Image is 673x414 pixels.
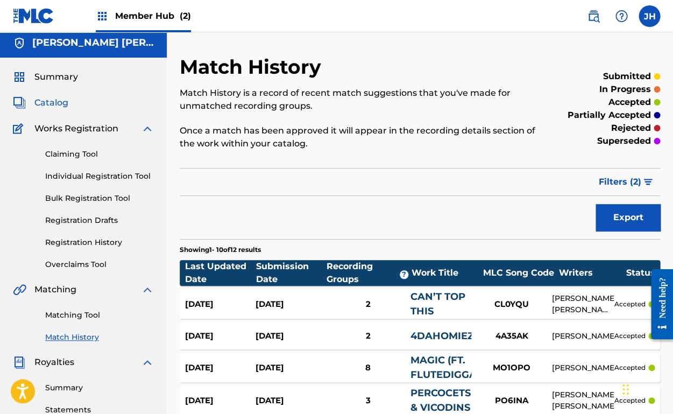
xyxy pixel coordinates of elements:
div: CL0YQU [471,298,552,311]
span: (2) [180,11,191,21]
div: [DATE] [256,298,326,311]
div: MLC Song Code [478,266,558,279]
div: 2 [325,298,410,311]
img: search [587,10,600,23]
div: Help [611,5,632,27]
img: MLC Logo [13,8,54,24]
a: Public Search [583,5,604,27]
img: filter [643,179,653,185]
div: [DATE] [256,330,326,342]
a: Claiming Tool [45,149,154,160]
div: 8 [325,362,410,374]
a: Match History [45,332,154,343]
img: Matching [13,283,26,296]
div: User Menu [639,5,660,27]
div: Submission Date [256,260,327,286]
a: PERCOCETS & VICODINS [410,387,470,413]
button: Filters (2) [592,169,660,195]
iframe: Resource Center [643,260,673,349]
p: accepted [614,331,645,341]
img: expand [141,283,154,296]
p: submitted [603,70,650,83]
div: 3 [325,395,410,407]
div: [DATE] [185,362,256,374]
div: [DATE] [185,298,256,311]
a: Registration Drafts [45,215,154,226]
img: Accounts [13,37,26,50]
div: [PERSON_NAME] [552,331,614,342]
div: Work Title [412,266,478,279]
span: Royalties [34,356,74,369]
img: Works Registration [13,122,27,135]
a: Individual Registration Tool [45,171,154,182]
h2: Match History [180,55,327,79]
div: [DATE] [256,362,326,374]
a: Summary [45,382,154,394]
a: MAGIC (FT. FLUTEDIGGA) [410,354,479,381]
img: help [615,10,628,23]
div: [PERSON_NAME], [PERSON_NAME], [PERSON_NAME] [552,293,614,315]
p: Once a match has been approved it will appear in the recording details section of the work within... [180,124,550,150]
img: Catalog [13,96,26,109]
p: superseded [597,135,650,148]
p: accepted [614,299,645,309]
div: Drag [622,373,629,405]
div: [PERSON_NAME], [PERSON_NAME] [552,389,614,412]
span: ? [400,270,408,279]
span: Member Hub [115,10,191,22]
span: Summary [34,71,78,83]
div: [DATE] [185,395,256,407]
div: PO6INA [471,395,552,407]
div: 4A35AK [471,330,552,342]
p: partially accepted [567,109,650,122]
a: CatalogCatalog [13,96,68,109]
span: Works Registration [34,122,118,135]
a: 4DAHOMIEZ [410,330,473,342]
a: SummarySummary [13,71,78,83]
img: Royalties [13,356,26,369]
a: Overclaims Tool [45,259,154,270]
p: accepted [614,396,645,405]
p: accepted [608,96,650,109]
p: accepted [614,363,645,373]
p: Match History is a record of recent match suggestions that you've made for unmatched recording gr... [180,87,550,113]
div: Recording Groups [327,260,412,286]
div: [PERSON_NAME] [552,362,614,374]
img: Top Rightsholders [96,10,109,23]
a: Bulk Registration Tool [45,193,154,204]
img: Summary [13,71,26,83]
p: Showing 1 - 10 of 12 results [180,245,261,255]
h5: Justin Ryan Hoffman [32,37,154,49]
span: Matching [34,283,76,296]
button: Export [596,204,660,231]
div: Writers [558,266,626,279]
a: Registration History [45,237,154,248]
span: Catalog [34,96,68,109]
img: expand [141,356,154,369]
div: MO1OPO [471,362,552,374]
span: Filters ( 2 ) [598,176,641,188]
div: [DATE] [185,330,256,342]
p: in progress [599,83,650,96]
a: CAN’T TOP THIS [410,291,465,317]
div: 2 [325,330,410,342]
p: rejected [611,122,650,135]
div: [DATE] [256,395,326,407]
img: expand [141,122,154,135]
div: Last Updated Date [185,260,256,286]
iframe: Chat Widget [619,362,673,414]
div: Status [626,266,655,279]
a: Matching Tool [45,310,154,321]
